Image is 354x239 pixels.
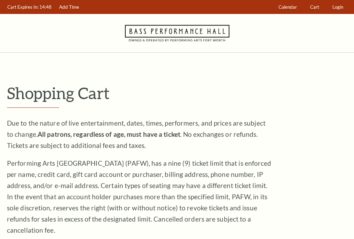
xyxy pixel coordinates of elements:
[39,4,52,10] span: 14:48
[7,119,266,149] span: Due to the nature of live entertainment, dates, times, performers, and prices are subject to chan...
[332,4,343,10] span: Login
[7,4,38,10] span: Cart Expires In:
[7,84,347,102] p: Shopping Cart
[38,130,180,138] strong: All patrons, regardless of age, must have a ticket
[56,0,82,14] a: Add Time
[275,0,300,14] a: Calendar
[329,0,347,14] a: Login
[7,158,272,236] p: Performing Arts [GEOGRAPHIC_DATA] (PAFW), has a nine (9) ticket limit that is enforced per name, ...
[307,0,323,14] a: Cart
[310,4,319,10] span: Cart
[278,4,297,10] span: Calendar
